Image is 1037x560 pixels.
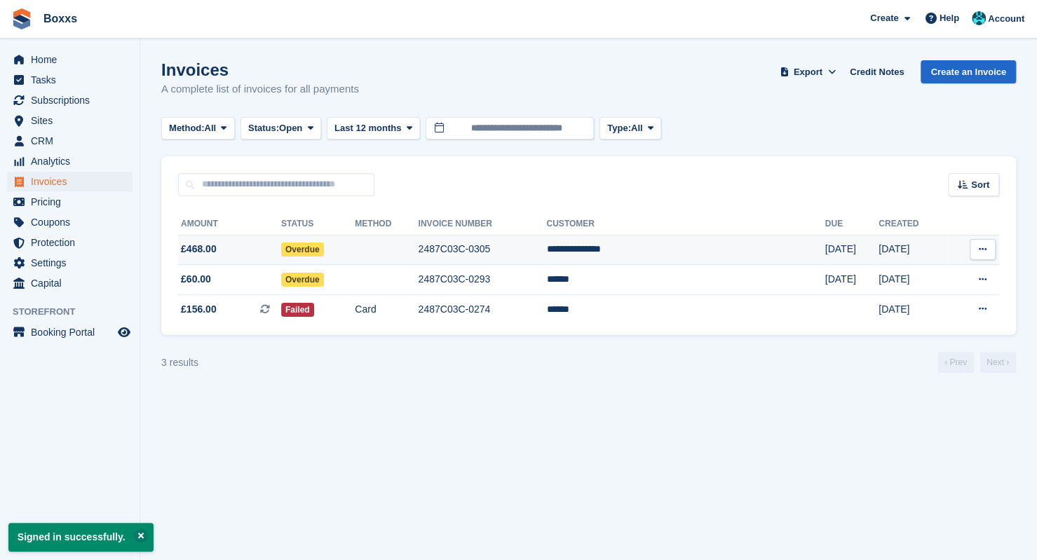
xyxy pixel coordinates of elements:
[971,178,989,192] span: Sort
[879,265,948,295] td: [DATE]
[31,131,115,151] span: CRM
[988,12,1024,26] span: Account
[281,243,324,257] span: Overdue
[631,121,643,135] span: All
[7,192,133,212] a: menu
[169,121,205,135] span: Method:
[7,131,133,151] a: menu
[418,265,546,295] td: 2487C03C-0293
[879,235,948,265] td: [DATE]
[980,352,1016,373] a: Next
[31,253,115,273] span: Settings
[281,303,314,317] span: Failed
[7,70,133,90] a: menu
[7,322,133,342] a: menu
[7,253,133,273] a: menu
[31,322,115,342] span: Booking Portal
[940,11,959,25] span: Help
[7,111,133,130] a: menu
[844,60,909,83] a: Credit Notes
[777,60,839,83] button: Export
[240,117,321,140] button: Status: Open
[418,213,546,235] th: Invoice Number
[879,294,948,324] td: [DATE]
[31,111,115,130] span: Sites
[8,523,154,552] p: Signed in successfully.
[181,242,217,257] span: £468.00
[7,151,133,171] a: menu
[418,294,546,324] td: 2487C03C-0274
[327,117,420,140] button: Last 12 months
[355,213,418,235] th: Method
[546,213,825,235] th: Customer
[31,50,115,69] span: Home
[279,121,302,135] span: Open
[607,121,631,135] span: Type:
[31,90,115,110] span: Subscriptions
[935,352,1019,373] nav: Page
[334,121,401,135] span: Last 12 months
[937,352,974,373] a: Previous
[116,324,133,341] a: Preview store
[281,273,324,287] span: Overdue
[972,11,986,25] img: Graham Buchan
[870,11,898,25] span: Create
[38,7,83,30] a: Boxxs
[281,213,355,235] th: Status
[13,305,140,319] span: Storefront
[355,294,418,324] td: Card
[599,117,661,140] button: Type: All
[31,192,115,212] span: Pricing
[161,355,198,370] div: 3 results
[7,212,133,232] a: menu
[161,117,235,140] button: Method: All
[879,213,948,235] th: Created
[921,60,1016,83] a: Create an Invoice
[11,8,32,29] img: stora-icon-8386f47178a22dfd0bd8f6a31ec36ba5ce8667c1dd55bd0f319d3a0aa187defe.svg
[178,213,281,235] th: Amount
[825,213,879,235] th: Due
[205,121,217,135] span: All
[31,172,115,191] span: Invoices
[161,81,359,97] p: A complete list of invoices for all payments
[31,273,115,293] span: Capital
[825,235,879,265] td: [DATE]
[7,172,133,191] a: menu
[31,151,115,171] span: Analytics
[825,265,879,295] td: [DATE]
[7,273,133,293] a: menu
[7,50,133,69] a: menu
[31,212,115,232] span: Coupons
[418,235,546,265] td: 2487C03C-0305
[7,233,133,252] a: menu
[161,60,359,79] h1: Invoices
[31,70,115,90] span: Tasks
[248,121,279,135] span: Status:
[794,65,822,79] span: Export
[181,302,217,317] span: £156.00
[7,90,133,110] a: menu
[31,233,115,252] span: Protection
[181,272,211,287] span: £60.00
